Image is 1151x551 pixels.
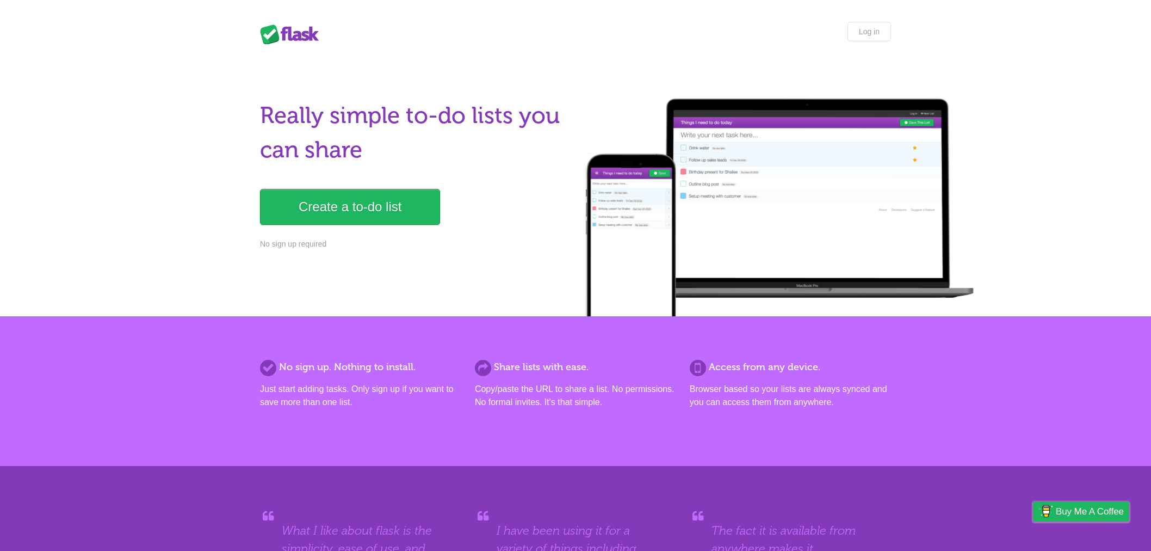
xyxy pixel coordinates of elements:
h2: No sign up. Nothing to install. [260,360,461,375]
p: Browser based so your lists are always synced and you can access them from anywhere. [690,383,891,409]
img: Buy me a coffee [1038,502,1053,521]
h2: Access from any device. [690,360,891,375]
p: Just start adding tasks. Only sign up if you want to save more than one list. [260,383,461,409]
p: Copy/paste the URL to share a list. No permissions. No formal invites. It's that simple. [475,383,676,409]
h2: Share lists with ease. [475,360,676,375]
p: No sign up required [260,238,569,250]
span: Buy me a coffee [1056,502,1124,521]
a: Log in [847,22,891,41]
a: Buy me a coffee [1033,501,1129,522]
a: Create a to-do list [260,189,440,225]
div: Flask Lists [260,25,325,44]
h1: Really simple to-do lists you can share [260,99,569,167]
